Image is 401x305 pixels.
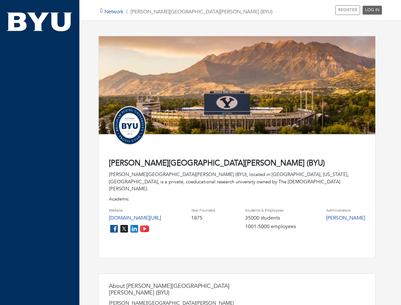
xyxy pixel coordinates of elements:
img: BYU.png [6,11,73,32]
h5: [PERSON_NAME][GEOGRAPHIC_DATA][PERSON_NAME] (BYU) [104,9,272,15]
img: twitter_icon-7d0bafdc4ccc1285aa2013833b377ca91d92330db209b8298ca96278571368c9.png [119,224,129,234]
h4: [PERSON_NAME][GEOGRAPHIC_DATA][PERSON_NAME] (BYU) [109,159,365,168]
img: lavell-edwards-stadium.jpg [99,36,375,140]
div: [PERSON_NAME][GEOGRAPHIC_DATA][PERSON_NAME] (BYU), located in [GEOGRAPHIC_DATA], [US_STATE], [GEO... [109,171,365,193]
a: Network [104,8,124,15]
h4: Website [109,208,161,213]
img: Untitled-design-3.png [109,105,150,146]
img: linkedin_icon-84db3ca265f4ac0988026744a78baded5d6ee8239146f80404fb69c9eee6e8e7.png [129,224,139,234]
h4: Students & Employees [245,208,296,213]
h4: Year Founded [191,208,215,213]
p: Academic [109,196,365,202]
h4: Administrators [326,208,365,213]
a: REGISTER [335,5,360,15]
img: facebook_icon-256f8dfc8812ddc1b8eade64b8eafd8a868ed32f90a8d2bb44f507e1979dbc24.png [109,224,119,234]
h4: About [PERSON_NAME][GEOGRAPHIC_DATA][PERSON_NAME] (BYU) [109,283,236,296]
h4: 35000 students [245,215,296,221]
img: youtube_icon-fc3c61c8c22f3cdcae68f2f17984f5f016928f0ca0694dd5da90beefb88aa45e.png [139,224,150,234]
a: LOG IN [363,6,382,15]
a: [PERSON_NAME] [326,214,365,221]
h4: 1875 [191,215,215,221]
h4: 1001-5000 employees [245,224,296,230]
a: [DOMAIN_NAME][URL] [109,214,161,221]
